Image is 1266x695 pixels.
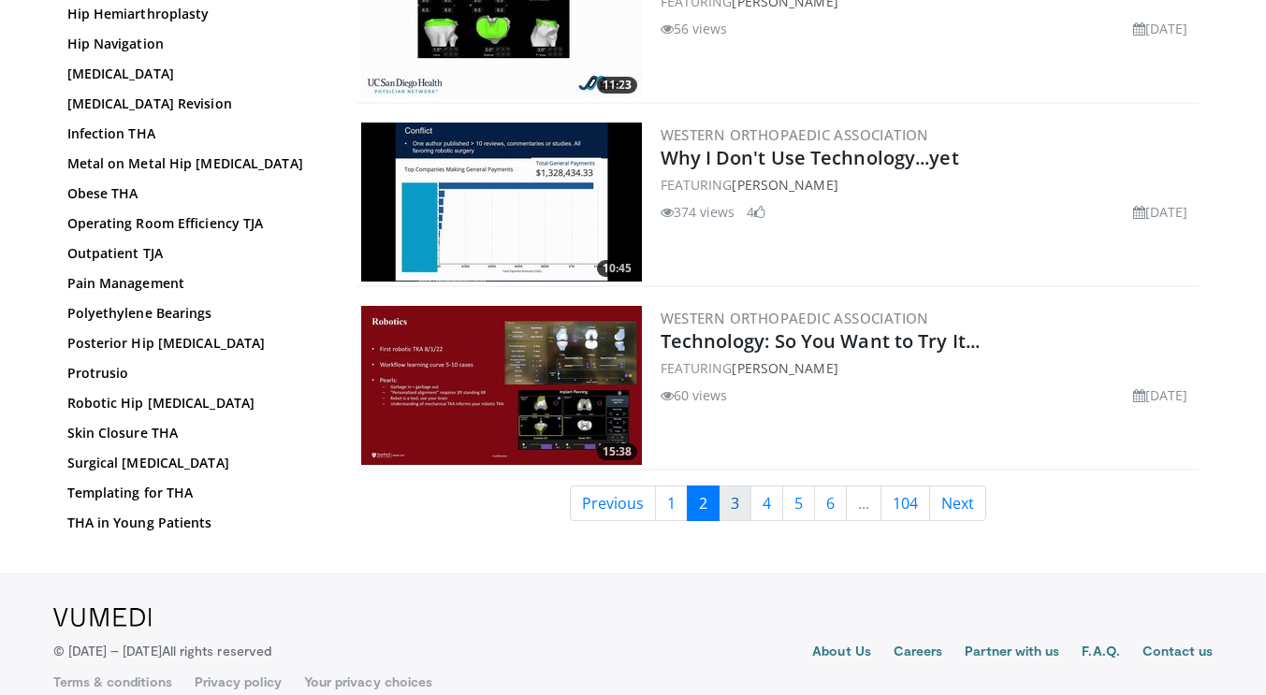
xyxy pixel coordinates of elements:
[67,454,320,472] a: Surgical [MEDICAL_DATA]
[661,358,1196,378] div: FEATURING
[357,485,1200,521] nav: Search results pages
[361,123,642,282] img: 90cc44be-c58a-48b3-b669-0990b446bf73.300x170_q85_crop-smart_upscale.jpg
[53,673,172,691] a: Terms & conditions
[894,642,943,664] a: Careers
[67,244,320,263] a: Outpatient TJA
[53,642,272,660] p: © [DATE] – [DATE]
[67,65,320,83] a: [MEDICAL_DATA]
[597,443,637,460] span: 15:38
[67,5,320,23] a: Hip Hemiarthroplasty
[67,394,320,413] a: Robotic Hip [MEDICAL_DATA]
[661,309,929,327] a: Western Orthopaedic Association
[1133,385,1188,405] li: [DATE]
[1142,642,1214,664] a: Contact us
[597,77,637,94] span: 11:23
[67,514,320,532] a: THA in Young Patients
[750,485,783,521] a: 4
[661,19,728,38] li: 56 views
[661,125,929,144] a: Western Orthopaedic Association
[747,202,765,222] li: 4
[661,145,959,170] a: Why I Don't Use Technology...yet
[814,485,847,521] a: 6
[67,424,320,442] a: Skin Closure THA
[782,485,815,521] a: 5
[655,485,688,521] a: 1
[67,35,320,53] a: Hip Navigation
[1133,202,1188,222] li: [DATE]
[304,673,432,691] a: Your privacy choices
[732,176,837,194] a: [PERSON_NAME]
[661,202,735,222] li: 374 views
[661,328,981,354] a: Technology: So You Want to Try It...
[67,304,320,323] a: Polyethylene Bearings
[67,334,320,353] a: Posterior Hip [MEDICAL_DATA]
[67,484,320,502] a: Templating for THA
[597,260,637,277] span: 10:45
[1133,19,1188,38] li: [DATE]
[361,306,642,465] img: 89dd75dd-cf3f-4a22-8e08-15b423aadbbb.300x170_q85_crop-smart_upscale.jpg
[67,94,320,113] a: [MEDICAL_DATA] Revision
[719,485,751,521] a: 3
[880,485,930,521] a: 104
[361,306,642,465] a: 15:38
[812,642,871,664] a: About Us
[67,274,320,293] a: Pain Management
[162,643,271,659] span: All rights reserved
[67,364,320,383] a: Protrusio
[661,175,1196,195] div: FEATURING
[732,359,837,377] a: [PERSON_NAME]
[67,214,320,233] a: Operating Room Efficiency TJA
[929,485,986,521] a: Next
[661,385,728,405] li: 60 views
[1082,642,1119,664] a: F.A.Q.
[195,673,282,691] a: Privacy policy
[67,124,320,143] a: Infection THA
[965,642,1059,664] a: Partner with us
[67,154,320,173] a: Metal on Metal Hip [MEDICAL_DATA]
[687,485,720,521] a: 2
[361,123,642,282] a: 10:45
[570,485,656,521] a: Previous
[53,608,152,627] img: VuMedi Logo
[67,184,320,203] a: Obese THA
